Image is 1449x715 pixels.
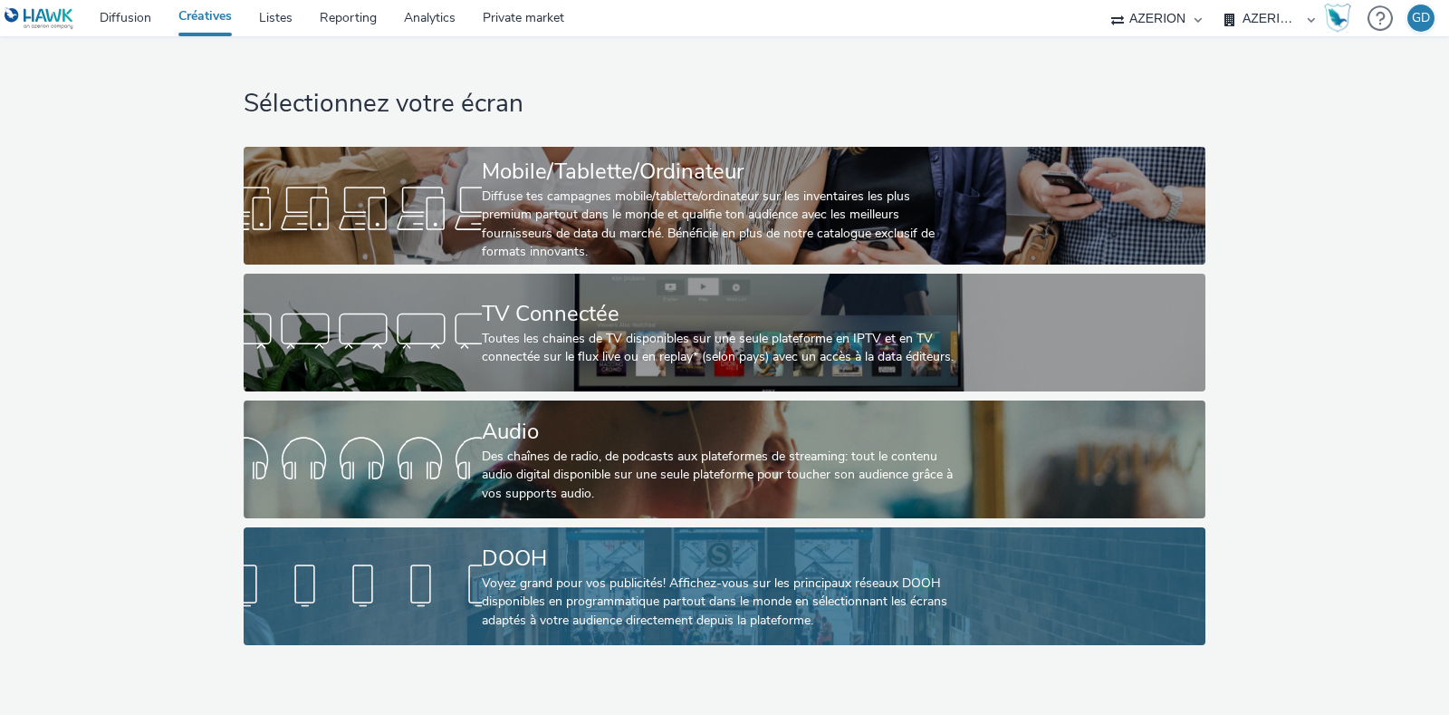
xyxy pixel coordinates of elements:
[482,330,959,367] div: Toutes les chaines de TV disponibles sur une seule plateforme en IPTV et en TV connectée sur le f...
[244,87,1205,121] h1: Sélectionnez votre écran
[482,416,959,448] div: Audio
[244,401,1205,518] a: AudioDes chaînes de radio, de podcasts aux plateformes de streaming: tout le contenu audio digita...
[482,575,959,630] div: Voyez grand pour vos publicités! Affichez-vous sur les principaux réseaux DOOH disponibles en pro...
[244,527,1205,645] a: DOOHVoyez grand pour vos publicités! Affichez-vous sur les principaux réseaux DOOH disponibles en...
[1324,4,1351,33] img: Hawk Academy
[482,448,959,503] div: Des chaînes de radio, de podcasts aux plateformes de streaming: tout le contenu audio digital dis...
[1412,5,1430,32] div: GD
[1324,4,1358,33] a: Hawk Academy
[244,147,1205,265] a: Mobile/Tablette/OrdinateurDiffuse tes campagnes mobile/tablette/ordinateur sur les inventaires le...
[244,274,1205,391] a: TV ConnectéeToutes les chaines de TV disponibles sur une seule plateforme en IPTV et en TV connec...
[5,7,74,30] img: undefined Logo
[482,543,959,575] div: DOOH
[482,188,959,262] div: Diffuse tes campagnes mobile/tablette/ordinateur sur les inventaires les plus premium partout dan...
[482,298,959,330] div: TV Connectée
[482,156,959,188] div: Mobile/Tablette/Ordinateur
